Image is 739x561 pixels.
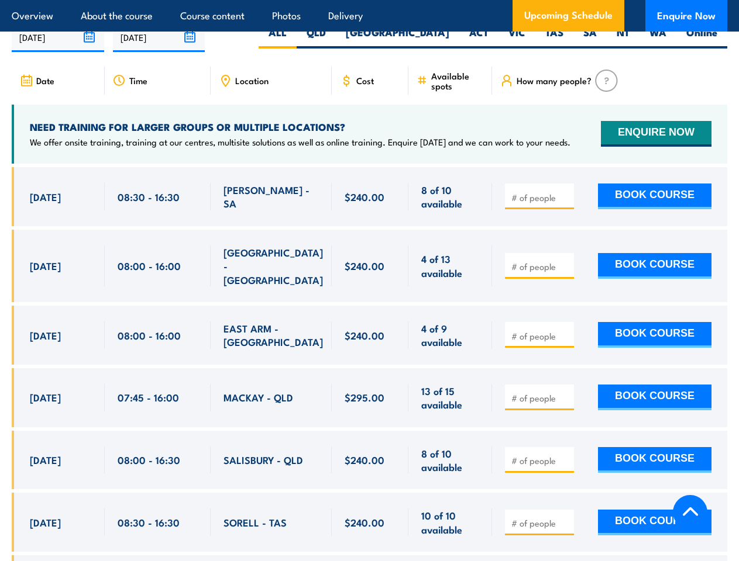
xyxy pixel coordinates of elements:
[598,447,711,473] button: BOOK COURSE
[118,328,181,342] span: 08:00 - 16:00
[297,26,336,49] label: QLD
[345,515,384,529] span: $240.00
[598,510,711,535] button: BOOK COURSE
[224,183,318,210] span: [PERSON_NAME] - SA
[36,75,54,85] span: Date
[345,328,384,342] span: $240.00
[573,26,607,49] label: SA
[224,390,293,404] span: MACKAY - QLD
[118,453,180,466] span: 08:00 - 16:30
[118,515,180,529] span: 08:30 - 16:30
[30,453,61,466] span: [DATE]
[30,136,570,148] p: We offer onsite training, training at our centres, multisite solutions as well as online training...
[511,261,570,272] input: # of people
[421,321,479,349] span: 4 of 9 available
[511,192,570,203] input: # of people
[345,190,384,203] span: $240.00
[118,390,179,404] span: 07:45 - 16:00
[356,75,374,85] span: Cost
[113,22,205,52] input: To date
[345,259,384,272] span: $240.00
[421,183,479,210] span: 8 of 10 available
[517,75,592,85] span: How many people?
[30,120,570,133] h4: NEED TRAINING FOR LARGER GROUPS OR MULTIPLE LOCATIONS?
[511,330,570,342] input: # of people
[676,26,727,49] label: Online
[224,515,287,529] span: SORELL - TAS
[421,446,479,474] span: 8 of 10 available
[235,75,269,85] span: Location
[224,245,323,286] span: [GEOGRAPHIC_DATA] - [GEOGRAPHIC_DATA]
[345,453,384,466] span: $240.00
[511,517,570,529] input: # of people
[30,259,61,272] span: [DATE]
[421,384,479,411] span: 13 of 15 available
[345,390,384,404] span: $295.00
[118,259,181,272] span: 08:00 - 16:00
[421,508,479,536] span: 10 of 10 available
[535,26,573,49] label: TAS
[499,26,535,49] label: VIC
[598,322,711,348] button: BOOK COURSE
[129,75,147,85] span: Time
[336,26,459,49] label: [GEOGRAPHIC_DATA]
[598,385,711,410] button: BOOK COURSE
[30,390,61,404] span: [DATE]
[511,455,570,466] input: # of people
[598,183,711,209] button: BOOK COURSE
[259,26,297,49] label: ALL
[30,328,61,342] span: [DATE]
[224,321,323,349] span: EAST ARM - [GEOGRAPHIC_DATA]
[30,190,61,203] span: [DATE]
[118,190,180,203] span: 08:30 - 16:30
[459,26,499,49] label: ACT
[421,252,479,279] span: 4 of 13 available
[640,26,676,49] label: WA
[12,22,104,52] input: From date
[601,121,711,147] button: ENQUIRE NOW
[598,253,711,279] button: BOOK COURSE
[30,515,61,529] span: [DATE]
[607,26,640,49] label: NT
[224,453,303,466] span: SALISBURY - QLD
[511,392,570,404] input: # of people
[431,71,484,91] span: Available spots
